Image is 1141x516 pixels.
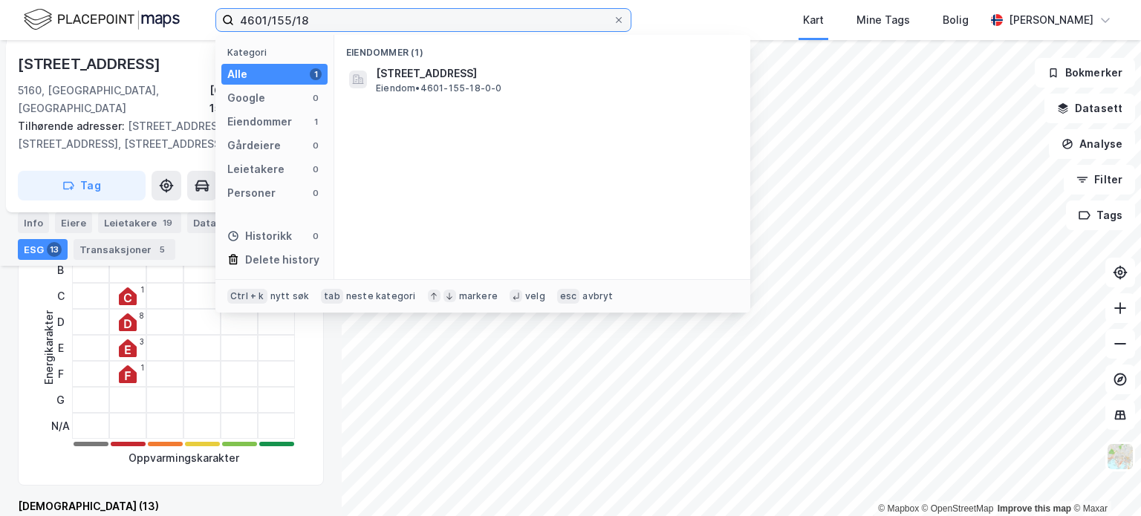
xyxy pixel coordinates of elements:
a: OpenStreetMap [922,503,994,514]
div: [GEOGRAPHIC_DATA], 155/18 [209,82,324,117]
span: Eiendom • 4601-155-18-0-0 [376,82,502,94]
div: 0 [310,92,322,104]
div: 1 [140,285,144,294]
div: Delete history [245,251,319,269]
div: Eiere [55,212,92,233]
img: logo.f888ab2527a4732fd821a326f86c7f29.svg [24,7,180,33]
button: Datasett [1044,94,1135,123]
button: Tag [18,171,146,200]
img: Z [1106,442,1134,471]
div: ESG [18,239,68,260]
div: 0 [310,230,322,242]
div: [DEMOGRAPHIC_DATA] (13) [18,497,324,515]
div: G [51,387,70,413]
div: 5160, [GEOGRAPHIC_DATA], [GEOGRAPHIC_DATA] [18,82,209,117]
div: Gårdeiere [227,137,281,154]
div: [STREET_ADDRESS], [STREET_ADDRESS], [STREET_ADDRESS] [18,117,312,153]
div: 1 [310,68,322,80]
div: Bolig [943,11,969,29]
div: 13 [47,242,62,257]
span: [STREET_ADDRESS] [376,65,732,82]
div: Mine Tags [856,11,910,29]
div: Historikk [227,227,292,245]
button: Tags [1066,200,1135,230]
div: tab [321,289,343,304]
div: 3 [140,337,144,346]
div: Kontrollprogram for chat [1067,445,1141,516]
div: Google [227,89,265,107]
div: Info [18,212,49,233]
div: 1 [310,116,322,128]
div: Personer [227,184,276,202]
div: C [51,283,70,309]
div: Oppvarmingskarakter [129,449,239,467]
div: Leietakere [227,160,285,178]
iframe: Chat Widget [1067,445,1141,516]
div: 0 [310,140,322,151]
button: Bokmerker [1035,58,1135,88]
div: Leietakere [98,212,181,233]
div: D [51,309,70,335]
div: F [51,361,70,387]
span: Tilhørende adresser: [18,120,128,132]
div: Eiendommer (1) [334,35,750,62]
div: avbryt [582,290,613,302]
div: 0 [310,187,322,199]
div: neste kategori [346,290,416,302]
div: Eiendommer [227,113,292,131]
input: Søk på adresse, matrikkel, gårdeiere, leietakere eller personer [234,9,613,31]
div: [PERSON_NAME] [1009,11,1093,29]
div: 5 [155,242,169,257]
div: Ctrl + k [227,289,267,304]
div: Kategori [227,47,328,58]
div: nytt søk [270,290,310,302]
button: Filter [1064,165,1135,195]
div: Kart [803,11,824,29]
div: N/A [51,413,70,439]
a: Mapbox [878,503,919,514]
div: [STREET_ADDRESS] [18,52,163,76]
div: Datasett [187,212,261,233]
div: Transaksjoner [74,239,175,260]
div: markere [459,290,498,302]
div: E [51,335,70,361]
div: Alle [227,65,247,83]
div: velg [525,290,545,302]
div: B [51,257,70,283]
button: Analyse [1049,129,1135,159]
a: Improve this map [998,503,1071,514]
div: 19 [160,215,175,230]
div: 1 [140,363,144,372]
div: 0 [310,163,322,175]
div: esc [557,289,580,304]
div: Energikarakter [40,310,58,385]
div: 8 [139,311,144,320]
